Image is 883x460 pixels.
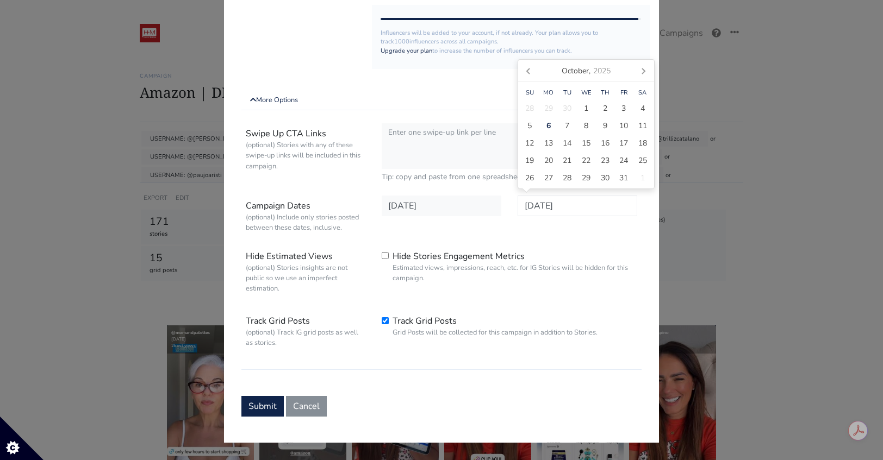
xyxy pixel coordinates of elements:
[246,212,365,233] small: (optional) Include only stories posted between these dates, inclusive.
[246,140,365,172] small: (optional) Stories with any of these swipe-up links will be included in this campaign.
[544,172,553,184] span: 27
[582,137,590,149] span: 15
[518,196,637,216] input: Date in YYYY-MM-DD format
[584,120,588,131] span: 8
[525,155,534,166] span: 19
[601,172,610,184] span: 30
[619,137,628,149] span: 17
[558,89,577,98] div: Tu
[238,246,374,298] label: Hide Estimated Views
[641,172,645,184] span: 1
[563,172,571,184] span: 28
[393,263,637,283] small: Estimated views, impressions, reach, etc. for IG Stories will be hidden for this campaign.
[565,120,569,131] span: 7
[381,47,432,55] a: Upgrade your plan
[601,137,610,149] span: 16
[621,103,626,114] span: 3
[563,155,571,166] span: 21
[544,103,553,114] span: 29
[246,263,365,294] small: (optional) Stories insights are not public so we use an imperfect estimation.
[633,89,652,98] div: Sa
[638,155,647,166] span: 25
[393,250,637,283] label: Hide Stories Engagement Metrics
[544,155,553,166] span: 20
[393,314,598,338] label: Track Grid Posts
[584,103,588,114] span: 1
[595,89,614,98] div: Th
[619,172,628,184] span: 31
[246,327,365,348] small: (optional) Track IG grid posts as well as stories.
[286,396,327,417] button: Cancel
[539,89,558,98] div: Mo
[382,196,501,216] input: Date in YYYY-MM-DD format
[614,89,633,98] div: Fr
[638,120,647,131] span: 11
[382,252,389,259] input: Hide Stories Engagement MetricsEstimated views, impressions, reach, etc. for IG Stories will be h...
[525,103,534,114] span: 28
[582,155,590,166] span: 22
[619,155,628,166] span: 24
[527,120,532,131] span: 5
[525,137,534,149] span: 12
[638,137,647,149] span: 18
[546,120,551,131] span: 6
[603,103,607,114] span: 2
[381,47,641,56] p: to increase the number of influencers you can track.
[544,137,553,149] span: 13
[241,91,642,110] a: More Options
[382,171,637,182] small: Tip: copy and paste from one spreadsheet column.
[582,172,590,184] span: 29
[238,196,374,237] label: Campaign Dates
[603,120,607,131] span: 9
[525,172,534,184] span: 26
[520,89,539,98] div: Su
[577,89,596,98] div: We
[372,5,650,69] div: Influencers will be added to your account, if not already. Your plan allows you to track influenc...
[563,103,571,114] span: 30
[563,137,571,149] span: 14
[557,62,615,79] div: October,
[601,155,610,166] span: 23
[619,120,628,131] span: 10
[641,103,645,114] span: 4
[238,123,374,182] label: Swipe Up CTA Links
[593,65,611,77] i: 2025
[393,327,598,338] small: Grid Posts will be collected for this campaign in addition to Stories.
[241,396,284,417] button: Submit
[238,311,374,352] label: Track Grid Posts
[382,317,389,324] input: Track Grid PostsGrid Posts will be collected for this campaign in addition to Stories.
